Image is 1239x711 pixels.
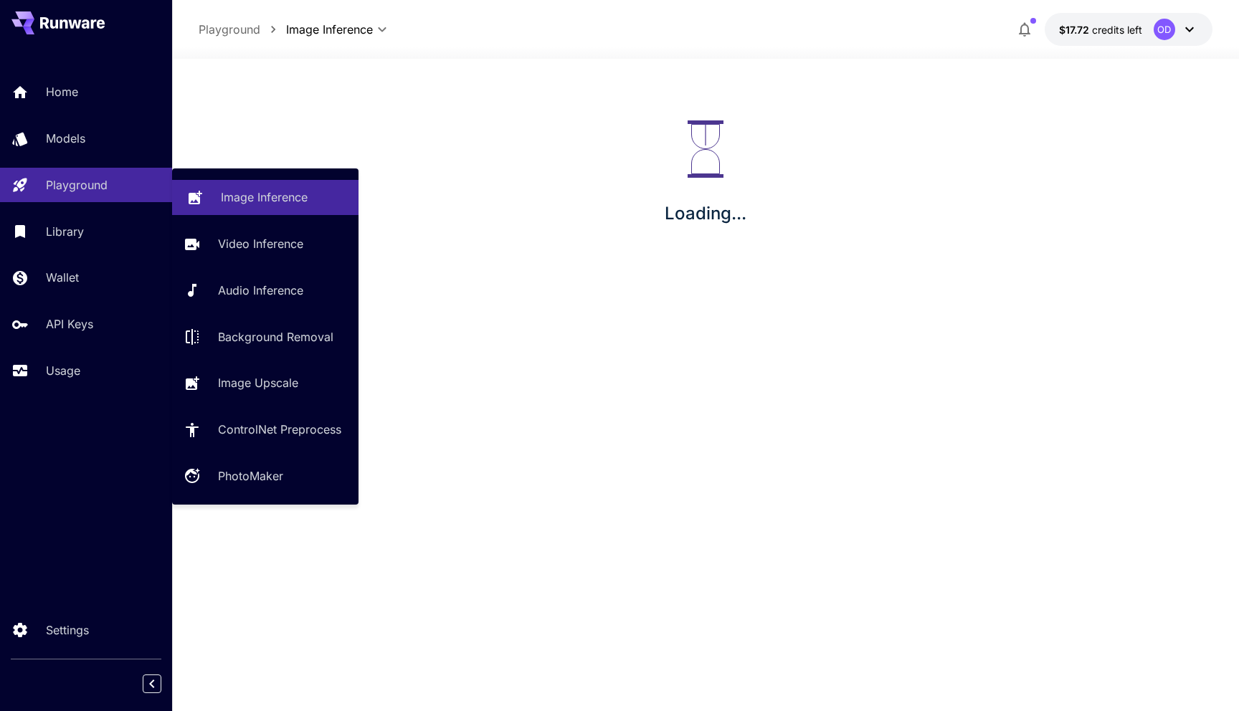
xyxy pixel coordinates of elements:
[143,674,161,693] button: Collapse sidebar
[1045,13,1212,46] button: $17.7196
[172,273,359,308] a: Audio Inference
[665,201,746,226] p: Loading...
[46,269,79,286] p: Wallet
[172,180,359,215] a: Image Inference
[46,315,93,333] p: API Keys
[46,83,78,100] p: Home
[218,282,303,299] p: Audio Inference
[199,21,260,38] p: Playground
[46,176,108,194] p: Playground
[1059,24,1092,36] span: $17.72
[1154,19,1175,40] div: OD
[221,189,308,206] p: Image Inference
[172,319,359,354] a: Background Removal
[172,412,359,447] a: ControlNet Preprocess
[46,223,84,240] p: Library
[218,235,303,252] p: Video Inference
[172,226,359,262] a: Video Inference
[172,366,359,401] a: Image Upscale
[218,328,333,345] p: Background Removal
[1092,24,1142,36] span: credits left
[218,467,283,485] p: PhotoMaker
[286,21,373,38] span: Image Inference
[1059,22,1142,37] div: $17.7196
[153,671,172,697] div: Collapse sidebar
[46,130,85,147] p: Models
[218,374,298,391] p: Image Upscale
[199,21,286,38] nav: breadcrumb
[46,362,80,379] p: Usage
[218,421,341,438] p: ControlNet Preprocess
[46,621,89,639] p: Settings
[172,459,359,494] a: PhotoMaker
